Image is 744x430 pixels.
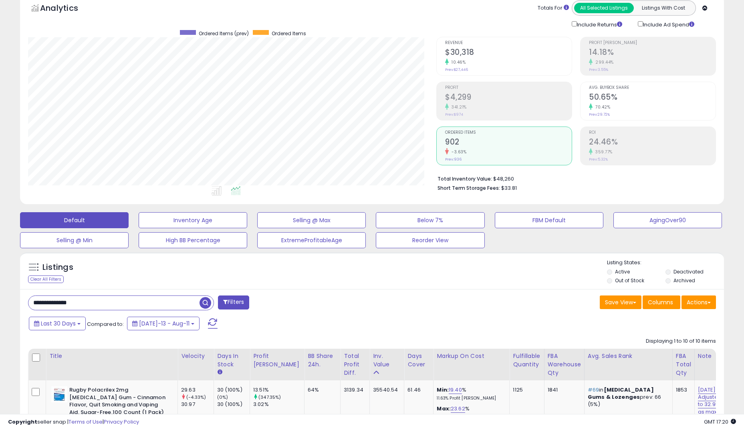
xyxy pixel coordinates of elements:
b: Short Term Storage Fees: [438,185,500,191]
button: Filters [218,295,249,309]
span: 2025-09-11 17:20 GMT [704,418,736,426]
small: Prev: 29.72% [589,112,610,117]
div: Totals For [538,4,569,12]
div: Title [49,352,174,360]
b: Total Inventory Value: [438,175,492,182]
span: ROI [589,131,716,135]
div: 13.51% [253,386,304,394]
span: Revenue [445,41,572,45]
h5: Analytics [40,2,94,16]
span: Profit [PERSON_NAME] [589,41,716,45]
button: Below 7% [376,212,484,228]
h2: 50.65% [589,92,716,103]
span: Profit [445,86,572,90]
div: FBA Warehouse Qty [548,352,581,377]
h5: Listings [42,262,73,273]
label: Deactivated [673,268,704,275]
h2: 24.46% [589,137,716,148]
button: Selling @ Max [257,212,366,228]
h2: 902 [445,137,572,148]
div: 35540.54 [373,386,398,394]
small: Days In Stock. [217,369,222,376]
small: 70.42% [593,104,610,110]
b: Rugby Polacrilex 2mg [MEDICAL_DATA] Gum - Cinnamon Flavor, Quit Smoking and Vaping Aid, Sugar-Fre... [69,386,167,418]
div: Avg. Sales Rank [588,352,669,360]
div: Note [698,352,724,360]
span: #69 [588,386,599,394]
div: 64% [308,386,334,394]
p: in prev: 66 (5%) [588,386,666,408]
small: 341.21% [449,104,467,110]
button: Save View [600,295,641,309]
div: Profit [PERSON_NAME] [253,352,301,369]
small: Prev: $974 [445,112,463,117]
b: Min: [437,386,449,394]
small: (0%) [217,394,228,400]
div: Include Returns [566,20,632,29]
a: Privacy Policy [104,418,139,426]
p: 11.63% Profit [PERSON_NAME] [437,396,503,401]
button: Columns [643,295,680,309]
div: Days In Stock [217,352,246,369]
span: Columns [648,298,673,306]
div: FBA Total Qty [676,352,691,377]
h2: $4,299 [445,92,572,103]
div: 30 (100%) [217,386,250,394]
div: 61.46 [407,386,427,394]
button: High BB Percentage [139,232,247,248]
span: Compared to: [87,320,124,328]
small: -3.63% [449,149,466,155]
small: Prev: 3.55% [589,67,608,72]
div: 3.02% [253,401,304,408]
div: 29.63 [181,386,214,394]
span: Ordered Items [445,131,572,135]
div: % [437,405,503,420]
small: (347.35%) [258,394,281,400]
a: 19.40 [449,386,462,394]
span: Last 30 Days [41,319,76,328]
div: 30.97 [181,401,214,408]
span: $33.81 [501,184,517,192]
div: 1125 [513,386,538,394]
small: 10.46% [449,59,466,65]
button: Inventory Age [139,212,247,228]
small: Prev: 5.32% [589,157,608,162]
small: 299.44% [593,59,614,65]
button: ExtremeProfitableAge [257,232,366,248]
button: AgingOver90 [613,212,722,228]
button: Default [20,212,129,228]
div: Clear All Filters [28,275,64,283]
div: Velocity [181,352,210,360]
li: $48,260 [438,173,710,183]
span: [DATE]-13 - Aug-11 [139,319,190,328]
button: All Selected Listings [574,3,634,13]
span: Ordered Items [272,30,306,37]
div: 1841 [548,386,578,394]
div: Total Profit Diff. [344,352,366,377]
small: 359.77% [593,149,613,155]
div: 1853 [676,386,688,394]
div: Days Cover [407,352,430,369]
span: [MEDICAL_DATA] Gums & Lozenges [588,386,654,401]
button: Last 30 Days [29,317,86,330]
div: Markup on Cost [437,352,506,360]
label: Archived [673,277,695,284]
button: Reorder View [376,232,484,248]
label: Active [615,268,630,275]
div: Displaying 1 to 10 of 10 items [646,338,716,345]
div: seller snap | | [8,418,139,426]
div: % [437,386,503,401]
div: BB Share 24h. [308,352,337,369]
small: (-4.33%) [186,394,206,400]
div: Fulfillable Quantity [513,352,540,369]
button: [DATE]-13 - Aug-11 [127,317,200,330]
strong: Copyright [8,418,37,426]
button: FBM Default [495,212,603,228]
a: 23.62 [451,405,465,413]
p: Listing States: [607,259,724,267]
label: Out of Stock [615,277,644,284]
th: The percentage added to the cost of goods (COGS) that forms the calculator for Min & Max prices. [433,349,510,380]
h2: 14.18% [589,48,716,58]
div: 3139.34 [344,386,363,394]
button: Listings With Cost [633,3,693,13]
